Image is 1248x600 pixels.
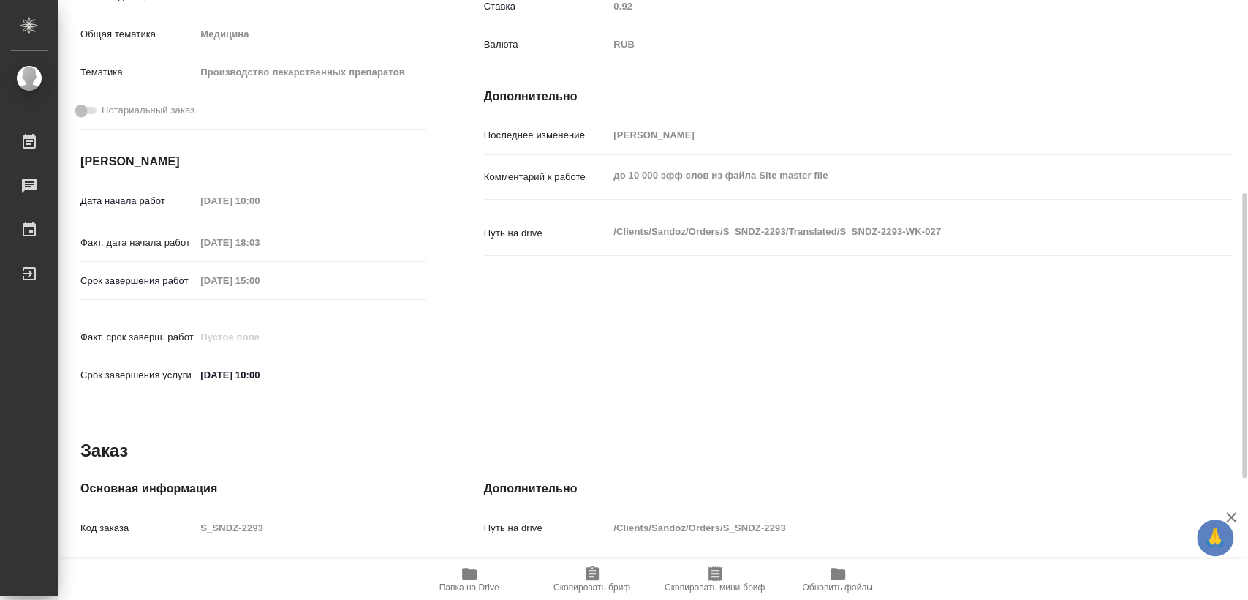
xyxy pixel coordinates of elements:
[654,559,776,600] button: Скопировать мини-бриф
[608,220,1169,244] textarea: /Clients/Sandoz/Orders/S_SNDZ-2293/Translated/S_SNDZ-2293-WK-027
[553,582,630,593] span: Скопировать бриф
[195,190,323,211] input: Пустое поле
[484,521,609,536] p: Путь на drive
[80,330,195,345] p: Факт. срок заверш. работ
[195,326,323,348] input: Пустое поле
[484,170,609,184] p: Комментарий к работе
[408,559,531,600] button: Папка на Drive
[484,37,609,52] p: Валюта
[80,368,195,383] p: Срок завершения услуги
[531,559,654,600] button: Скопировать бриф
[608,517,1169,539] input: Пустое поле
[195,517,425,539] input: Пустое поле
[80,274,195,288] p: Срок завершения работ
[195,555,425,577] input: Пустое поле
[802,582,873,593] span: Обновить файлы
[608,555,1169,577] input: Пустое поле
[484,226,609,241] p: Путь на drive
[80,439,128,462] h2: Заказ
[195,60,425,85] div: Производство лекарственных препаратов
[1203,522,1228,553] span: 🙏
[195,364,323,386] input: ✎ Введи что-нибудь
[80,521,195,536] p: Код заказа
[195,232,323,253] input: Пустое поле
[608,163,1169,188] textarea: до 10 000 эфф слов из файла Site master file
[1197,520,1233,556] button: 🙏
[195,22,425,47] div: Медицина
[484,480,1232,498] h4: Дополнительно
[608,124,1169,146] input: Пустое поле
[195,270,323,291] input: Пустое поле
[80,194,195,209] p: Дата начала работ
[608,32,1169,57] div: RUB
[102,103,194,118] span: Нотариальный заказ
[484,128,609,143] p: Последнее изменение
[80,27,195,42] p: Общая тематика
[80,65,195,80] p: Тематика
[439,582,499,593] span: Папка на Drive
[776,559,899,600] button: Обновить файлы
[80,153,426,170] h4: [PERSON_NAME]
[665,582,765,593] span: Скопировать мини-бриф
[484,88,1232,105] h4: Дополнительно
[80,480,426,498] h4: Основная информация
[80,236,195,250] p: Факт. дата начала работ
